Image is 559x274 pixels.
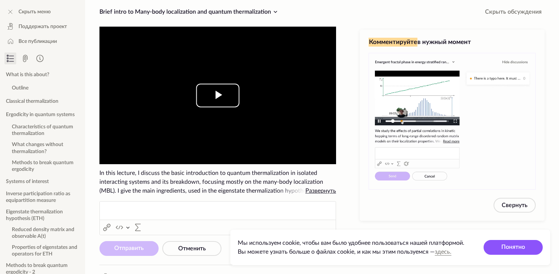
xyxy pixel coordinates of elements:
[99,169,336,195] span: In this lecture, I discuss the basic introduction to quantum thermalization in isolated interacti...
[369,38,536,47] h3: в нужный момент
[435,249,451,255] a: здесь.
[484,240,543,255] button: Понятно
[369,38,417,47] span: Комментируйте
[162,241,221,256] button: Отменить
[99,241,159,256] button: Отправить
[494,198,536,213] button: Свернуть
[238,240,464,255] span: Мы используем cookie, чтобы вам было удобнее пользоваться нашей платформой. Вы можете узнать боль...
[178,246,206,251] span: Отменить
[305,188,336,194] span: Развернуть
[18,23,67,30] span: Поддержать проект
[485,7,542,16] span: Скрыть обсуждения
[99,27,336,164] div: Video Player
[196,84,240,107] button: Play Video
[114,245,144,251] span: Отправить
[18,8,51,16] span: Скрыть меню
[99,9,271,15] span: Brief intro to Many-body localization and quantum thermalization
[18,38,57,45] span: Все публикации
[96,6,283,18] button: Brief intro to Many-body localization and quantum thermalization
